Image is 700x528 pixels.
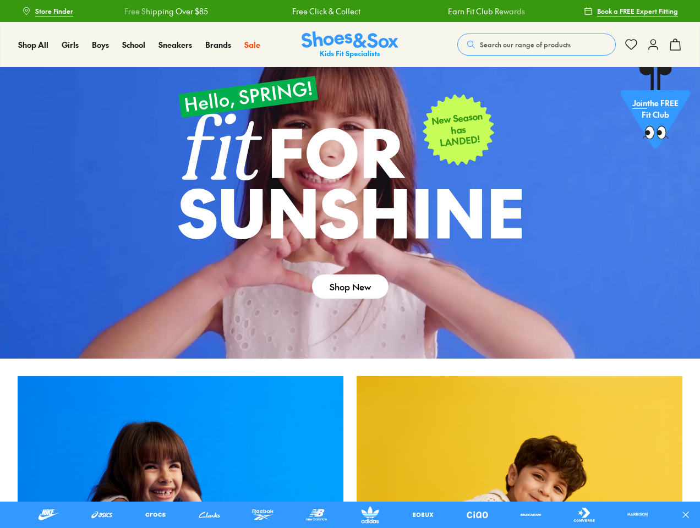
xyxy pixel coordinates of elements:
[62,39,79,50] span: Girls
[205,39,231,50] span: Brands
[632,97,647,108] span: Join
[35,6,73,16] span: Store Finder
[158,39,192,50] span: Sneakers
[158,39,192,51] a: Sneakers
[480,40,571,50] span: Search our range of products
[22,1,73,21] a: Store Finder
[62,39,79,51] a: Girls
[122,39,145,50] span: School
[92,39,109,51] a: Boys
[292,5,360,17] a: Free Click & Collect
[457,34,616,56] button: Search our range of products
[205,39,231,51] a: Brands
[18,39,48,50] span: Shop All
[122,39,145,51] a: School
[620,89,691,129] p: the FREE Fit Club
[18,39,48,51] a: Shop All
[92,39,109,50] span: Boys
[124,5,208,17] a: Free Shipping Over $85
[597,6,678,16] span: Book a FREE Expert Fitting
[302,31,398,58] img: SNS_Logo_Responsive.svg
[244,39,260,50] span: Sale
[620,67,691,155] a: Jointhe FREE Fit Club
[447,5,524,17] a: Earn Fit Club Rewards
[312,274,389,299] a: Shop New
[302,31,398,58] a: Shoes & Sox
[244,39,260,51] a: Sale
[584,1,678,21] a: Book a FREE Expert Fitting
